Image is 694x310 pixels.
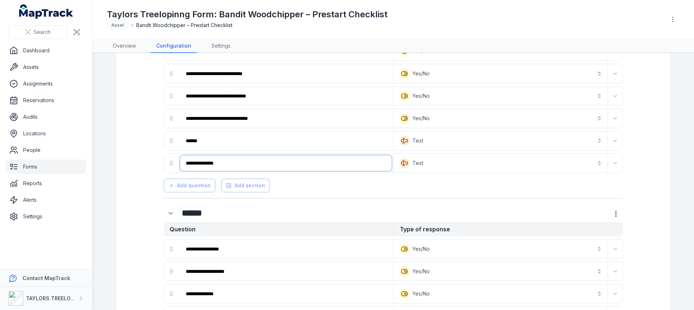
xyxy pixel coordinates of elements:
div: :rqm:-form-item-label [180,263,392,279]
a: MapTrack [19,4,73,19]
div: drag [164,89,179,103]
button: Text [395,133,606,149]
div: drag [164,264,179,279]
button: more-detail [609,207,623,221]
a: Audits [6,110,86,124]
button: Expand [609,113,621,124]
div: :rq8:-form-item-label [164,206,179,220]
button: Search [9,25,67,39]
a: People [6,143,86,157]
button: Text [395,155,606,171]
a: Forms [6,160,86,174]
button: Expand [609,157,621,169]
button: Yes/No [395,110,606,126]
button: Expand [609,90,621,102]
a: Reports [6,176,86,191]
button: Yes/No [395,88,606,104]
a: Configuration [150,39,197,53]
div: :rq2:-form-item-label [180,110,392,126]
svg: drag [168,71,174,77]
a: Settings [6,209,86,224]
svg: drag [168,246,174,252]
a: Locations [6,126,86,141]
strong: Type of response [393,222,623,236]
div: Asset [107,20,128,30]
div: drag [164,156,179,170]
a: Settings [206,39,236,53]
svg: drag [168,160,174,166]
div: :ruh:-form-item-label [180,155,392,171]
a: Dashboard [6,43,86,58]
button: Yes/No [395,66,606,82]
button: Expand [609,266,621,277]
button: Yes/No [395,241,606,257]
button: Expand [609,288,621,300]
div: drag [164,134,179,148]
svg: drag [168,138,174,144]
div: :ru4:-form-item-label [180,133,392,149]
strong: TAYLORS TREELOPPING [26,295,86,301]
span: Search [34,29,51,36]
div: :rps:-form-item-label [180,88,392,104]
strong: Contact MapTrack [22,275,70,281]
svg: drag [168,115,174,121]
div: :rqg:-form-item-label [180,241,392,257]
div: drag [164,287,179,301]
button: Expand [609,135,621,147]
div: :rpm:-form-item-label [180,66,392,82]
div: drag [164,111,179,126]
button: Expand [164,206,177,220]
button: Yes/No [395,263,606,279]
strong: Question [164,222,393,236]
button: Expand [609,68,621,79]
a: Assets [6,60,86,74]
div: drag [164,242,179,256]
div: :rqs:-form-item-label [180,286,392,302]
a: Overview [107,39,142,53]
svg: drag [168,93,174,99]
svg: drag [168,268,174,274]
a: Assignments [6,77,86,91]
span: Bandit Woodchipper – Prestart Checklist [136,22,232,29]
svg: drag [168,291,174,297]
button: Yes/No [395,286,606,302]
div: drag [164,66,179,81]
h1: Taylors Treelopinng Form: Bandit Woodchipper – Prestart Checklist [107,9,387,20]
button: Expand [609,243,621,255]
a: Alerts [6,193,86,207]
a: Reservations [6,93,86,108]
